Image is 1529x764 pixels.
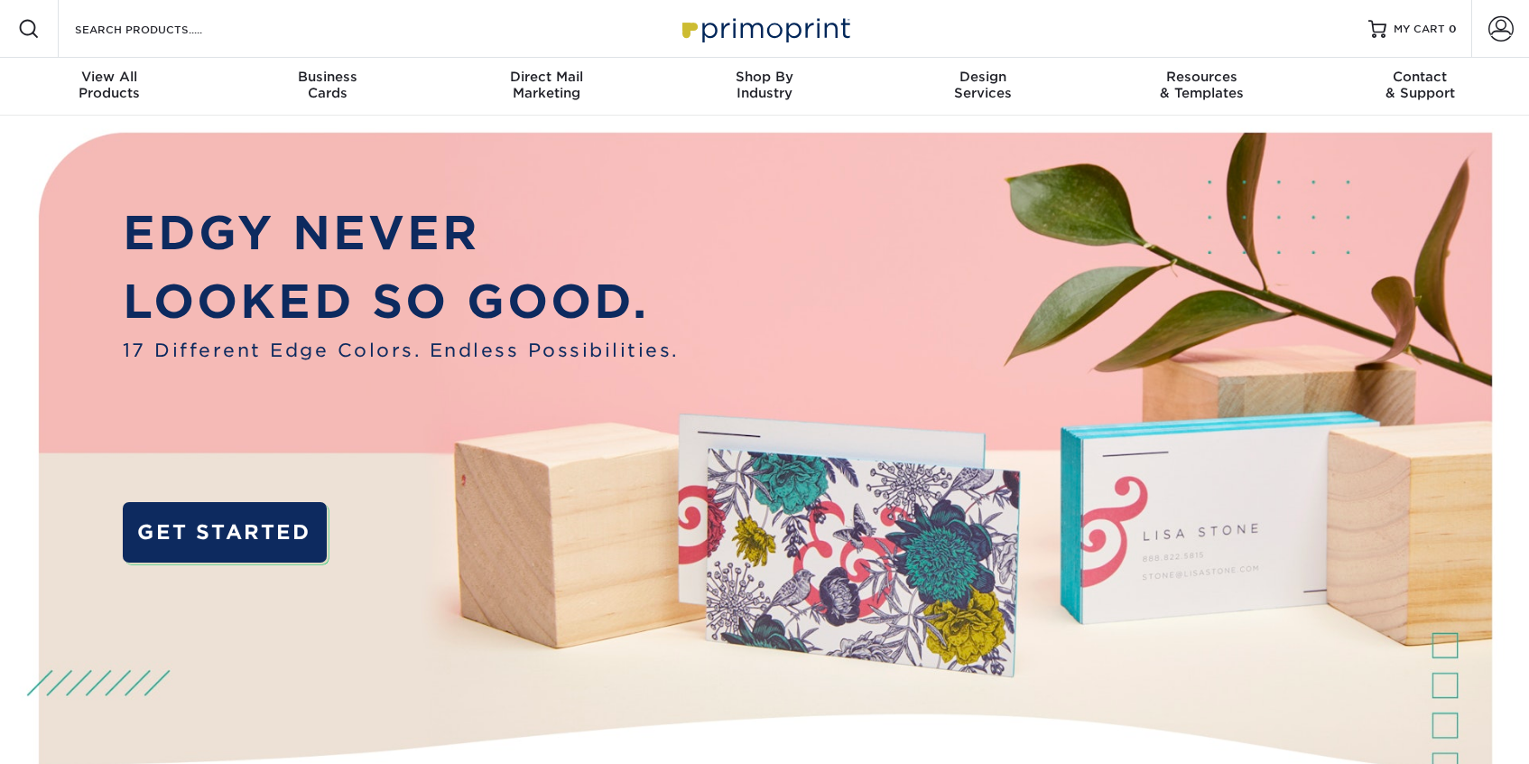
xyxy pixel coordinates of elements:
[73,18,249,40] input: SEARCH PRODUCTS.....
[123,337,679,364] span: 17 Different Edge Colors. Endless Possibilities.
[1394,22,1445,37] span: MY CART
[1311,58,1529,116] a: Contact& Support
[437,58,655,116] a: Direct MailMarketing
[874,58,1092,116] a: DesignServices
[874,69,1092,85] span: Design
[437,69,655,85] span: Direct Mail
[437,69,655,101] div: Marketing
[1311,69,1529,85] span: Contact
[1092,69,1311,101] div: & Templates
[655,69,874,85] span: Shop By
[1092,69,1311,85] span: Resources
[1449,23,1457,35] span: 0
[123,199,679,267] p: EDGY NEVER
[874,69,1092,101] div: Services
[655,69,874,101] div: Industry
[1311,69,1529,101] div: & Support
[218,69,437,101] div: Cards
[218,69,437,85] span: Business
[123,502,327,563] a: GET STARTED
[674,9,855,48] img: Primoprint
[123,267,679,336] p: LOOKED SO GOOD.
[218,58,437,116] a: BusinessCards
[1092,58,1311,116] a: Resources& Templates
[655,58,874,116] a: Shop ByIndustry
